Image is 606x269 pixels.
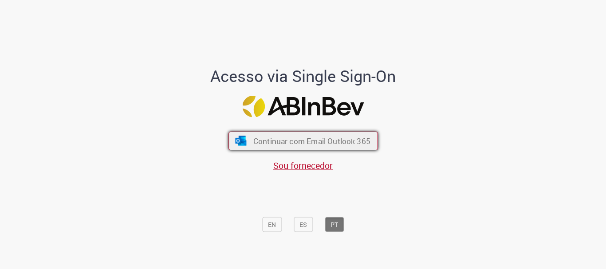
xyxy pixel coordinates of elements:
img: ícone Azure/Microsoft 360 [234,136,247,146]
button: ES [294,217,313,232]
h1: Acesso via Single Sign-On [180,67,426,85]
img: Logo ABInBev [242,96,364,117]
a: Sou fornecedor [273,160,333,172]
button: PT [325,217,344,232]
span: Continuar com Email Outlook 365 [253,136,370,146]
button: EN [262,217,282,232]
button: ícone Azure/Microsoft 360 Continuar com Email Outlook 365 [228,132,378,150]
